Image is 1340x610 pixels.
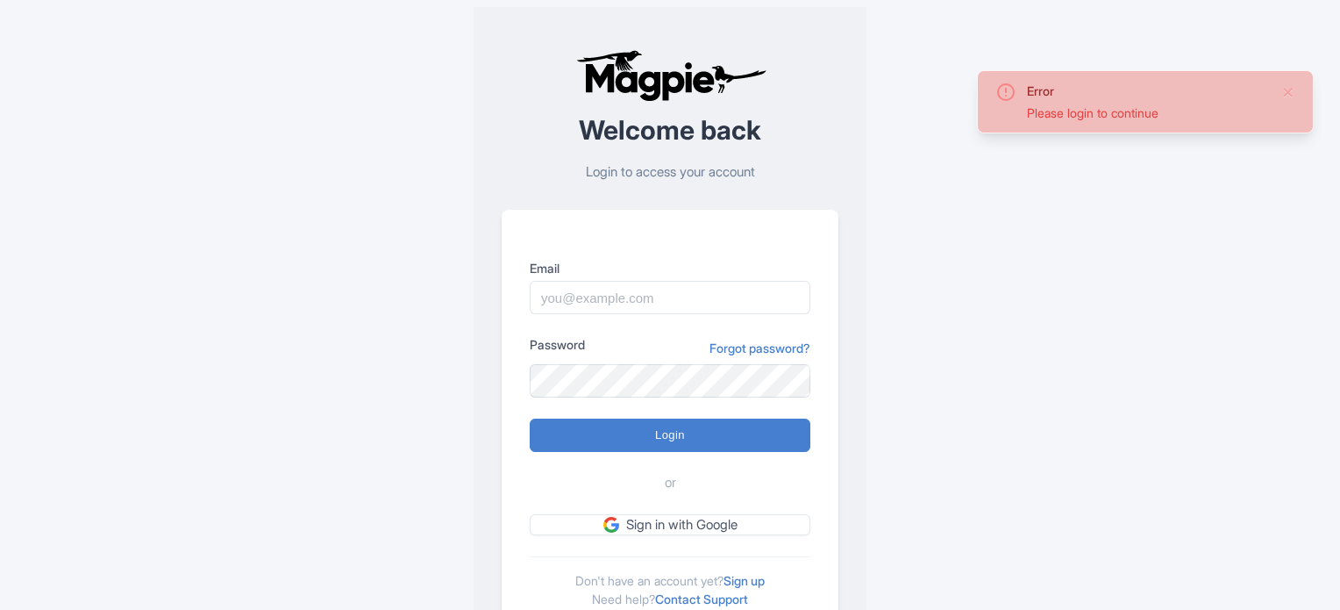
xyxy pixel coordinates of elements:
h2: Welcome back [502,116,838,145]
a: Forgot password? [709,339,810,357]
span: or [665,473,676,493]
a: Sign in with Google [530,514,810,536]
div: Error [1027,82,1267,100]
a: Contact Support [655,592,748,606]
div: Don't have an account yet? Need help? [530,556,810,608]
label: Email [530,259,810,277]
img: google.svg [603,517,619,533]
p: Login to access your account [502,162,838,183]
img: logo-ab69f6fb50320c5b225c76a69d11143b.png [572,49,769,102]
div: Please login to continue [1027,104,1267,122]
button: Close [1281,82,1295,103]
a: Sign up [723,573,765,588]
input: you@example.com [530,281,810,314]
input: Login [530,419,810,452]
label: Password [530,335,585,354]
